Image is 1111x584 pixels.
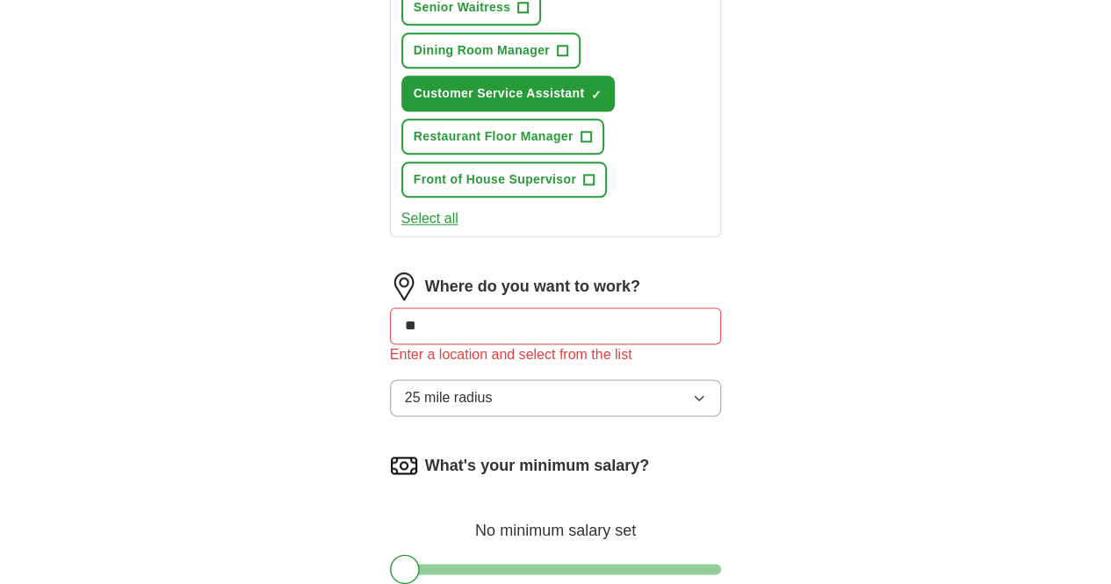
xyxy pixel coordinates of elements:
img: location.png [390,272,418,300]
span: Restaurant Floor Manager [414,127,574,146]
span: Customer Service Assistant [414,84,585,103]
div: No minimum salary set [390,501,722,543]
span: Front of House Supervisor [414,170,576,189]
button: Front of House Supervisor [401,162,607,198]
span: ✓ [591,88,602,102]
img: salary.png [390,451,418,479]
label: What's your minimum salary? [425,454,649,478]
label: Where do you want to work? [425,275,640,299]
button: Select all [401,208,458,229]
button: Restaurant Floor Manager [401,119,604,155]
span: Dining Room Manager [414,41,550,60]
button: Customer Service Assistant✓ [401,76,616,112]
button: 25 mile radius [390,379,722,416]
button: Dining Room Manager [401,32,581,68]
span: 25 mile radius [405,387,493,408]
div: Enter a location and select from the list [390,344,722,365]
